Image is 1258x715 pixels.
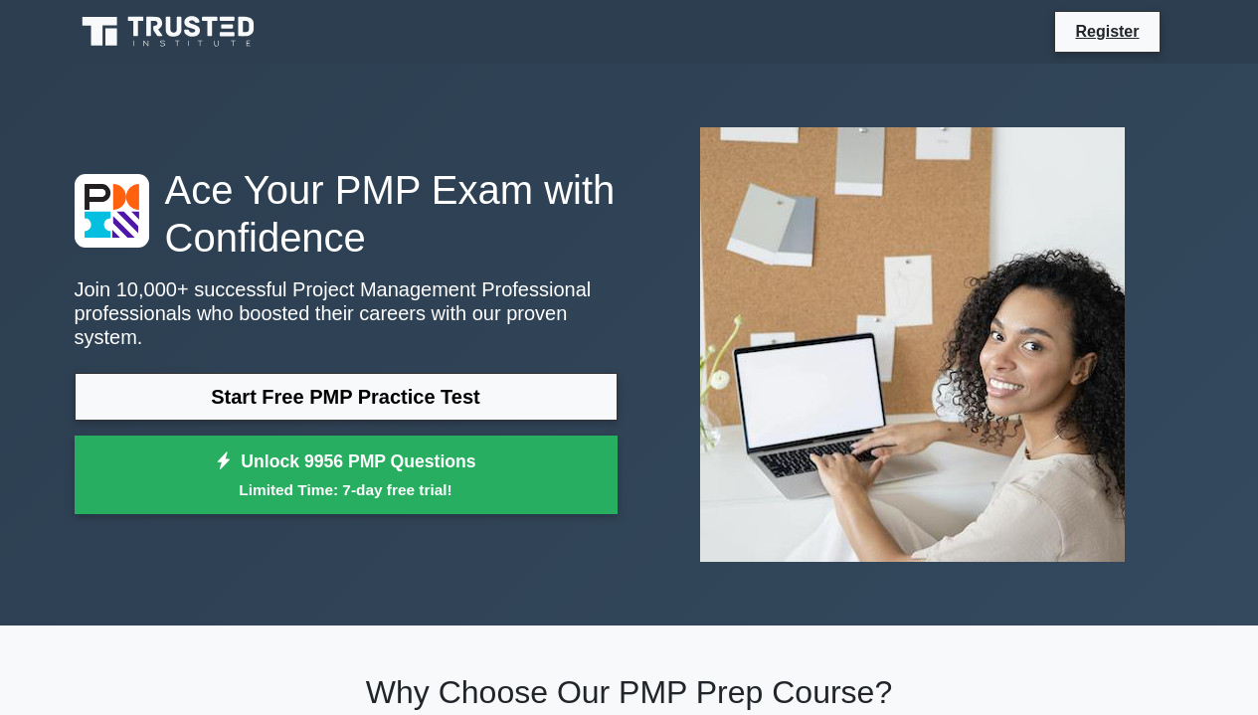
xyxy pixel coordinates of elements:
h2: Why Choose Our PMP Prep Course? [75,673,1184,711]
p: Join 10,000+ successful Project Management Professional professionals who boosted their careers w... [75,277,618,349]
a: Register [1063,19,1151,44]
small: Limited Time: 7-day free trial! [99,478,593,501]
a: Unlock 9956 PMP QuestionsLimited Time: 7-day free trial! [75,436,618,515]
h1: Ace Your PMP Exam with Confidence [75,166,618,262]
a: Start Free PMP Practice Test [75,373,618,421]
